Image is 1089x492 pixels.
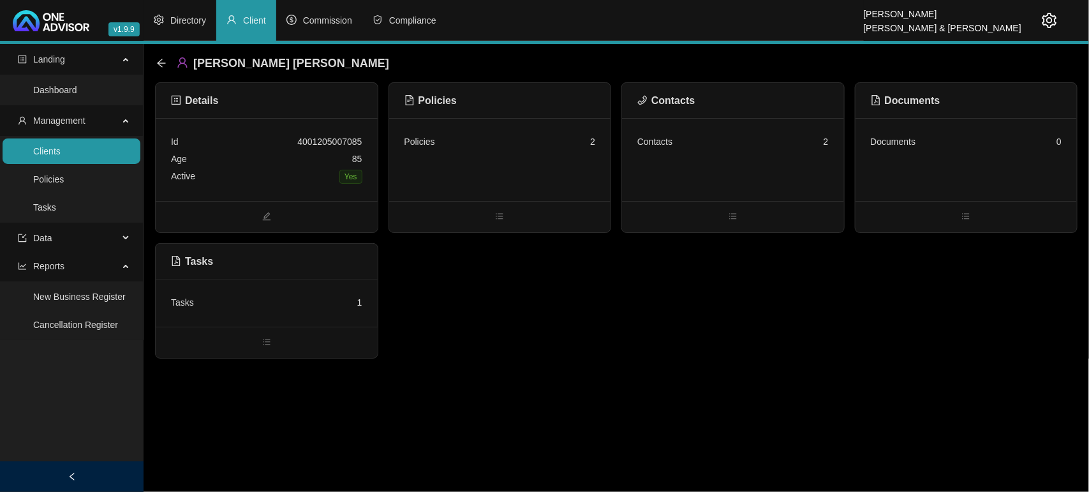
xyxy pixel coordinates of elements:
span: Commission [303,15,352,26]
span: bars [856,211,1078,225]
span: Management [33,116,85,126]
div: 2 [590,135,595,149]
span: safety [373,15,383,25]
span: Details [171,95,218,106]
span: v1.9.9 [108,22,140,36]
div: Age [171,152,187,166]
span: phone [637,95,648,105]
span: setting [1042,13,1057,28]
span: file-pdf [171,256,181,266]
span: import [18,234,27,242]
div: back [156,58,167,69]
span: file-pdf [871,95,881,105]
div: 1 [357,295,362,309]
span: bars [622,211,844,225]
img: 2df55531c6924b55f21c4cf5d4484680-logo-light.svg [13,10,89,31]
span: arrow-left [156,58,167,68]
span: user [177,57,188,68]
span: Data [33,233,52,243]
span: Policies [404,95,457,106]
div: Tasks [171,295,194,309]
div: 2 [824,135,829,149]
span: Contacts [637,95,695,106]
a: New Business Register [33,292,126,302]
span: Yes [339,170,362,184]
div: Contacts [637,135,672,149]
span: Landing [33,54,65,64]
span: Reports [33,261,64,271]
span: setting [154,15,164,25]
span: Documents [871,95,940,106]
span: bars [156,336,378,350]
span: [PERSON_NAME] [PERSON_NAME] [193,57,389,70]
span: file-text [404,95,415,105]
span: line-chart [18,262,27,271]
span: profile [171,95,181,105]
a: Clients [33,146,61,156]
a: Cancellation Register [33,320,118,330]
span: Directory [170,15,206,26]
span: Tasks [171,256,213,267]
span: Client [243,15,266,26]
div: 4001205007085 [297,135,362,149]
span: edit [156,211,378,225]
div: [PERSON_NAME] [864,3,1021,17]
div: 0 [1056,135,1062,149]
div: Id [171,135,179,149]
div: [PERSON_NAME] & [PERSON_NAME] [864,17,1021,31]
span: Compliance [389,15,436,26]
span: user [226,15,237,25]
a: Dashboard [33,85,77,95]
span: user [18,116,27,125]
a: Tasks [33,202,56,212]
span: profile [18,55,27,64]
span: bars [389,211,611,225]
div: Active [171,169,195,184]
span: left [68,472,77,481]
span: dollar [286,15,297,25]
a: Policies [33,174,64,184]
div: Policies [404,135,435,149]
div: Documents [871,135,916,149]
span: 85 [352,154,362,164]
